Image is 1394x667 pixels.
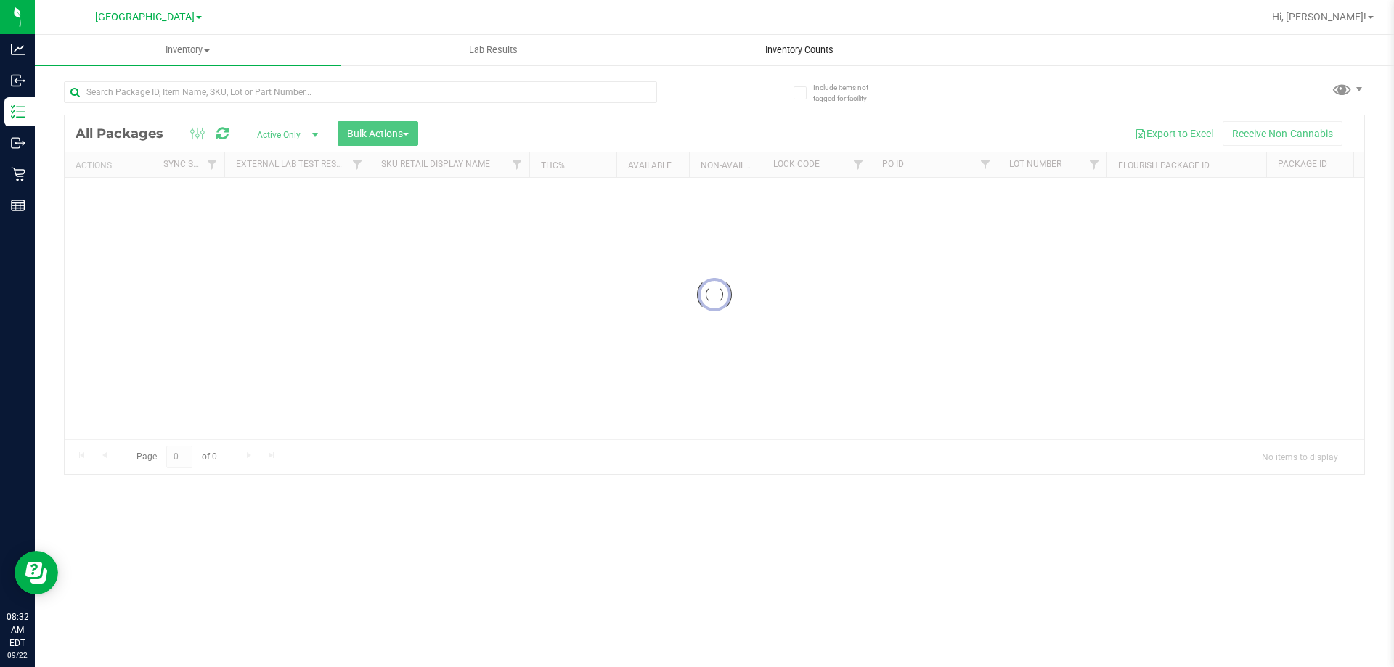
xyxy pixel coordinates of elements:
[35,35,341,65] a: Inventory
[15,551,58,594] iframe: Resource center
[646,35,952,65] a: Inventory Counts
[11,42,25,57] inline-svg: Analytics
[341,35,646,65] a: Lab Results
[95,11,195,23] span: [GEOGRAPHIC_DATA]
[746,44,853,57] span: Inventory Counts
[449,44,537,57] span: Lab Results
[813,82,886,104] span: Include items not tagged for facility
[64,81,657,103] input: Search Package ID, Item Name, SKU, Lot or Part Number...
[11,73,25,88] inline-svg: Inbound
[35,44,341,57] span: Inventory
[11,136,25,150] inline-svg: Outbound
[7,610,28,650] p: 08:32 AM EDT
[11,198,25,213] inline-svg: Reports
[7,650,28,660] p: 09/22
[1272,11,1366,22] span: Hi, [PERSON_NAME]!
[11,105,25,119] inline-svg: Inventory
[11,167,25,181] inline-svg: Retail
